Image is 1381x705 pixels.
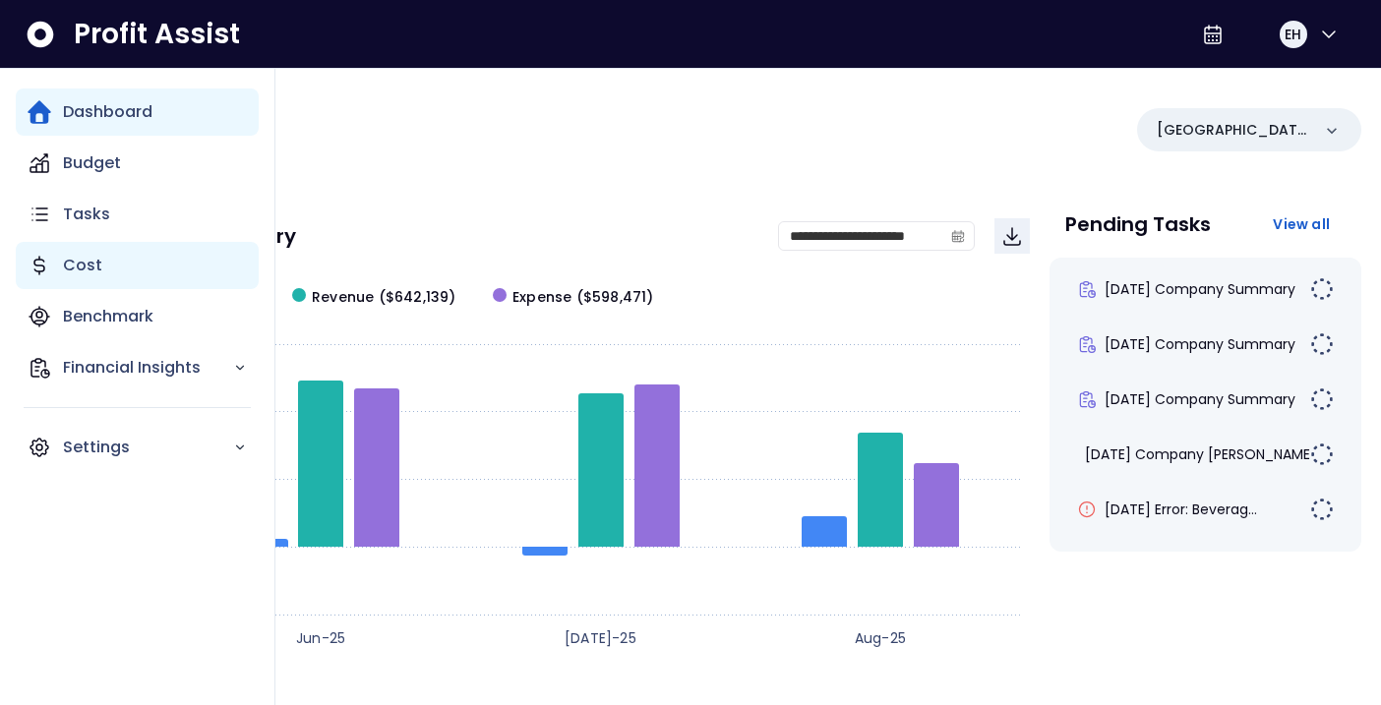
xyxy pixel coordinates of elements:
p: Benchmark [63,305,153,328]
img: Not yet Started [1310,442,1334,466]
img: Not yet Started [1310,332,1334,356]
p: Settings [63,436,233,459]
span: [DATE] Company Summary [1105,334,1295,354]
img: Not yet Started [1310,277,1334,301]
span: [DATE] Company Summary [1105,279,1295,299]
span: EH [1285,25,1301,44]
p: Pending Tasks [1065,214,1211,234]
span: Expense ($598,471) [512,287,654,308]
span: [DATE] Company Summary [1105,389,1295,409]
p: [GEOGRAPHIC_DATA] [1157,120,1310,141]
p: Financial Insights [63,356,233,380]
span: [DATE] Error: Beverag... [1105,499,1257,519]
span: [DATE] Company [PERSON_NAME]... [1085,444,1325,464]
span: Profit Assist [74,17,240,52]
span: View all [1273,214,1330,234]
text: [DATE]-25 [565,628,636,648]
p: Budget [63,151,121,175]
button: View all [1257,206,1346,242]
text: Jun-25 [296,628,345,648]
p: Dashboard [63,100,152,124]
p: Cost [63,254,102,277]
p: Tasks [63,203,110,226]
text: Aug-25 [855,628,906,648]
svg: calendar [951,229,965,243]
img: Not yet Started [1310,498,1334,521]
button: Download [994,218,1030,254]
span: Revenue ($642,139) [312,287,456,308]
img: Not yet Started [1310,387,1334,411]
